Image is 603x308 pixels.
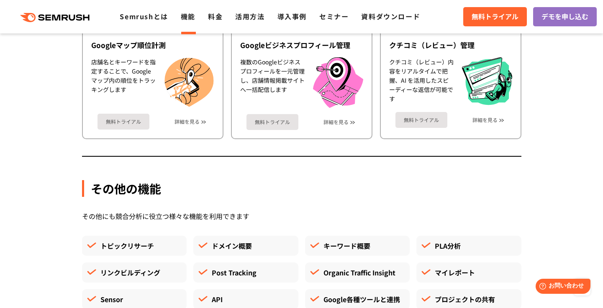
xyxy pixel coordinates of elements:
a: 機能 [181,11,195,21]
div: その他の機能 [82,180,521,197]
a: セミナー [319,11,349,21]
span: デモを申し込む [541,11,588,22]
a: 無料トライアル [246,114,298,130]
a: 詳細を見る [323,119,349,125]
div: リンクビルディング [82,262,187,283]
a: 詳細を見る [174,119,200,125]
div: クチコミ（レビュー）内容をリアルタイムで把握、AI を活用したスピーディーな返信が可能です [389,57,454,106]
div: マイレポート [416,262,521,283]
div: Googleビジネスプロフィール管理 [240,40,363,50]
a: 無料トライアル [395,112,447,128]
img: Googleビジネスプロフィール管理 [313,57,363,108]
a: 無料トライアル [98,114,149,130]
div: 複数のGoogleビジネスプロフィールを一元管理し、店舗情報掲載サイトへ一括配信します [240,57,305,108]
a: デモを申し込む [533,7,597,26]
div: キーワード概要 [305,236,410,256]
a: Semrushとは [120,11,168,21]
div: 店舗名とキーワードを指定することで、Googleマップ内の順位をトラッキングします [91,57,156,107]
div: ドメイン概要 [193,236,298,256]
img: Googleマップ順位計測 [164,57,214,107]
div: その他にも競合分析に役立つ様々な機能を利用できます [82,210,521,222]
a: 料金 [208,11,223,21]
a: 詳細を見る [472,117,498,123]
span: 無料トライアル [472,11,518,22]
a: 資料ダウンロード [361,11,420,21]
a: 無料トライアル [463,7,527,26]
div: クチコミ（レビュー）管理 [389,40,512,50]
a: 活用方法 [235,11,264,21]
div: Googleマップ順位計測 [91,40,214,50]
a: 導入事例 [277,11,307,21]
div: PLA分析 [416,236,521,256]
div: Post Tracking [193,262,298,283]
iframe: Help widget launcher [529,275,594,299]
div: トピックリサーチ [82,236,187,256]
img: クチコミ（レビュー）管理 [462,57,512,106]
div: Organic Traffic Insight [305,262,410,283]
